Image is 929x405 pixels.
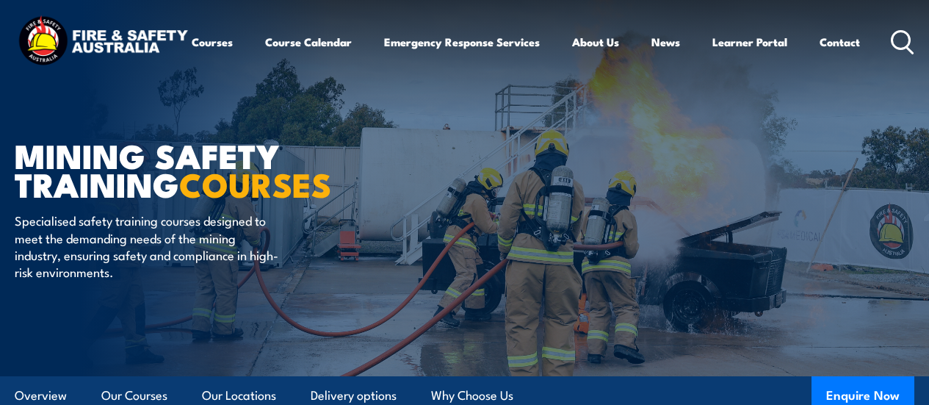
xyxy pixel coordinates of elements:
[192,24,233,60] a: Courses
[265,24,352,60] a: Course Calendar
[712,24,787,60] a: Learner Portal
[15,212,283,281] p: Specialised safety training courses designed to meet the demanding needs of the mining industry, ...
[651,24,680,60] a: News
[384,24,540,60] a: Emergency Response Services
[572,24,619,60] a: About Us
[820,24,860,60] a: Contact
[179,158,331,209] strong: COURSES
[15,140,377,198] h1: MINING SAFETY TRAINING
